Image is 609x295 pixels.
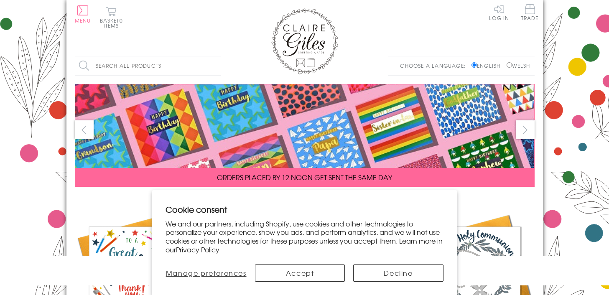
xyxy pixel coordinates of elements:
[100,7,123,28] button: Basket0 items
[166,268,247,278] span: Manage preferences
[507,62,512,68] input: Welsh
[507,62,530,69] label: Welsh
[75,17,91,24] span: Menu
[176,244,219,254] a: Privacy Policy
[166,264,247,282] button: Manage preferences
[75,120,94,139] button: prev
[166,219,443,254] p: We and our partners, including Shopify, use cookies and other technologies to personalize your ex...
[213,56,221,75] input: Search
[75,5,91,23] button: Menu
[75,56,221,75] input: Search all products
[471,62,477,68] input: English
[521,4,539,20] span: Trade
[353,264,443,282] button: Decline
[75,193,535,206] div: Carousel Pagination
[489,4,509,20] a: Log In
[521,4,539,22] a: Trade
[166,203,443,215] h2: Cookie consent
[104,17,123,29] span: 0 items
[400,62,470,69] p: Choose a language:
[255,264,345,282] button: Accept
[217,172,392,182] span: ORDERS PLACED BY 12 NOON GET SENT THE SAME DAY
[516,120,535,139] button: next
[471,62,505,69] label: English
[271,8,338,74] img: Claire Giles Greetings Cards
